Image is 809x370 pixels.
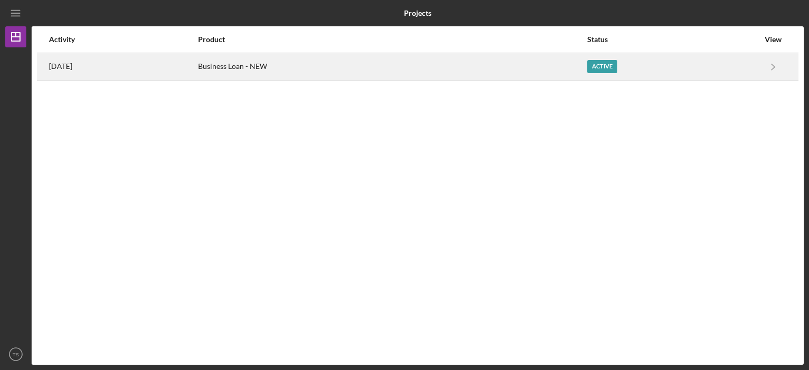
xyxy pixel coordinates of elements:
time: 2025-08-15 07:24 [49,62,72,71]
div: Activity [49,35,197,44]
div: Status [587,35,759,44]
div: Product [198,35,586,44]
div: Active [587,60,617,73]
div: Business Loan - NEW [198,54,586,80]
div: View [760,35,786,44]
b: Projects [404,9,431,17]
button: TS [5,344,26,365]
text: TS [13,352,19,357]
